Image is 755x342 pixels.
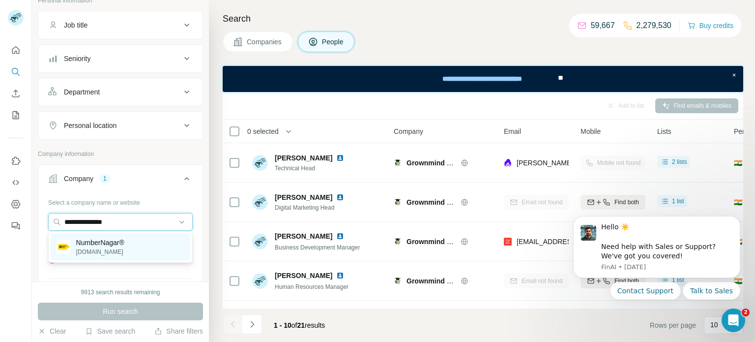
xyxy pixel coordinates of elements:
iframe: Banner [223,66,743,92]
button: Department [38,80,203,104]
span: results [274,321,325,329]
span: [PERSON_NAME] [275,271,332,280]
div: Personal location [64,121,116,130]
span: 🇮🇳 [734,158,742,168]
iframe: Intercom notifications message [558,204,755,337]
button: My lists [8,106,24,124]
button: Navigate to next page [242,314,262,334]
img: provider lusha logo [504,158,512,168]
button: Quick start [8,41,24,59]
span: [PERSON_NAME][EMAIL_ADDRESS][DOMAIN_NAME] [517,159,690,167]
span: [EMAIL_ADDRESS][DOMAIN_NAME] [517,238,633,246]
button: Buy credits [688,19,733,32]
div: Select a company name or website [48,194,193,207]
span: 2 lists [672,157,687,166]
img: Logo of Grownmind Educational Services [394,238,402,246]
p: [DOMAIN_NAME] [76,248,124,256]
span: Lists [657,126,671,136]
button: Personal location [38,114,203,137]
button: Use Surfe on LinkedIn [8,152,24,170]
span: Company [394,126,423,136]
button: Job title [38,13,203,37]
p: Company information [38,150,203,158]
span: Grownmind Educational Services [407,238,516,246]
div: 9913 search results remaining [81,288,160,297]
span: 1 list [672,197,684,206]
img: Avatar [252,273,268,289]
button: Save search [85,326,135,336]
p: NumberNagar® [76,238,124,248]
button: Company1 [38,167,203,194]
span: Find both [614,198,639,207]
img: Avatar [252,234,268,249]
img: LinkedIn logo [336,232,344,240]
span: Companies [247,37,283,47]
button: Seniority [38,47,203,70]
div: Seniority [64,54,90,63]
span: Grownmind Educational Services [407,277,516,285]
span: 2 [742,309,750,316]
span: [PERSON_NAME] [275,192,332,202]
span: [PERSON_NAME] [275,231,332,241]
img: LinkedIn logo [336,272,344,280]
button: Use Surfe API [8,174,24,191]
img: LinkedIn logo [336,193,344,201]
span: Grownmind Educational Services [407,159,516,167]
span: Mobile [581,126,601,136]
span: People [322,37,345,47]
span: 1 - 10 [274,321,291,329]
button: Search [8,63,24,81]
span: Grownmind Educational Services [407,198,516,206]
button: Clear [38,326,66,336]
button: Share filters [154,326,203,336]
img: Avatar [252,194,268,210]
img: provider zoominfo logo [504,237,512,247]
img: Logo of Grownmind Educational Services [394,198,402,206]
button: Find both [581,195,645,210]
span: 🇮🇳 [734,197,742,207]
iframe: Intercom live chat [722,309,745,332]
button: Dashboard [8,195,24,213]
span: 21 [297,321,305,329]
button: Feedback [8,217,24,235]
p: 59,667 [591,20,615,31]
div: Job title [64,20,87,30]
span: [PERSON_NAME] [275,153,332,163]
span: 0 selected [247,126,279,136]
img: Avatar [252,155,268,171]
span: Email [504,126,521,136]
button: Enrich CSV [8,85,24,102]
span: Technical Head [275,164,348,173]
img: Logo of Grownmind Educational Services [394,159,402,167]
img: LinkedIn logo [336,154,344,162]
span: Digital Marketing Head [275,203,348,212]
p: 2,279,530 [637,20,671,31]
div: 1 [99,174,111,183]
h4: Search [223,12,743,26]
span: Human Resources Manager [275,283,348,290]
img: NumberNagar® [57,240,70,254]
div: Department [64,87,100,97]
span: Business Development Manager [275,244,360,251]
div: Company [64,174,93,184]
span: of [291,321,297,329]
img: Logo of Grownmind Educational Services [394,277,402,285]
